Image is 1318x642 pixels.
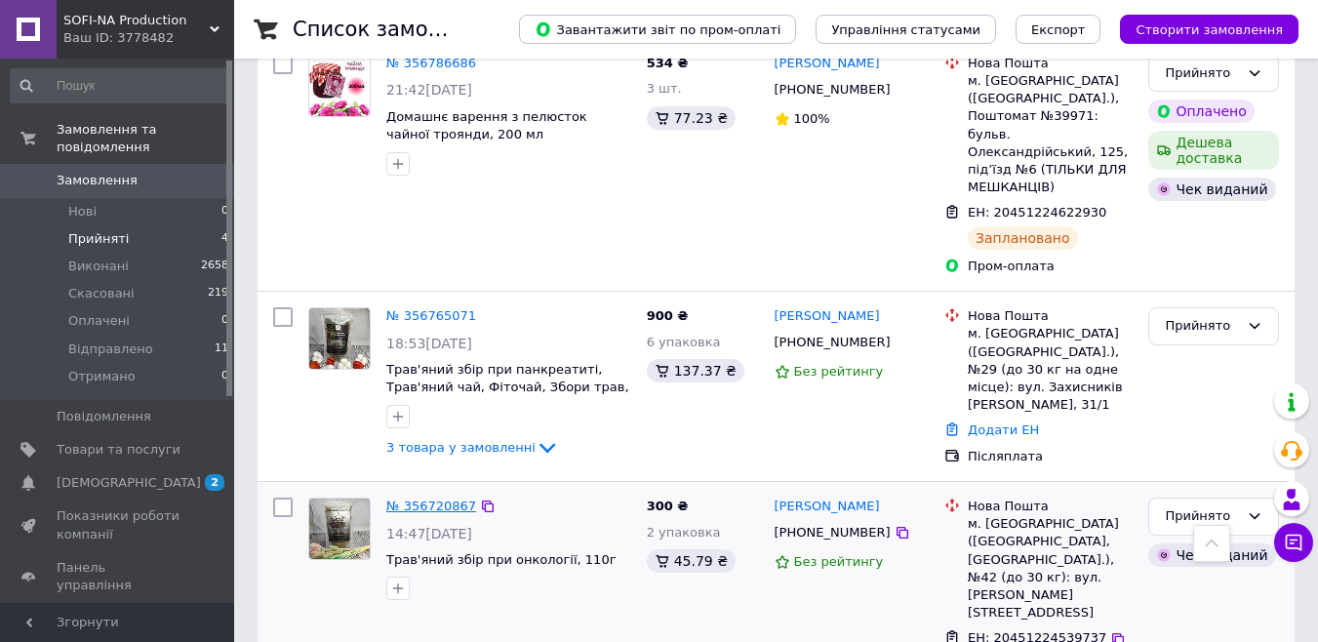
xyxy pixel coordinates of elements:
span: [DEMOGRAPHIC_DATA] [57,474,201,492]
span: 2 [205,474,224,491]
button: Створити замовлення [1120,15,1298,44]
span: 300 ₴ [647,499,689,513]
a: Створити замовлення [1100,21,1298,36]
span: SOFI-NA Production [63,12,210,29]
span: Завантажити звіт по пром-оплаті [535,20,780,38]
span: Панель управління [57,559,180,594]
h1: Список замовлень [293,18,491,41]
div: [PHONE_NUMBER] [771,77,895,102]
span: Виконані [68,258,129,275]
span: 2658 [201,258,228,275]
span: Відправлено [68,341,153,358]
span: 0 [221,368,228,385]
button: Завантажити звіт по пром-оплаті [519,15,796,44]
a: Трав'яний збір при панкреатиті, Трав'яний чай, Фіточай, Збори трав, Лікувальний збір, Лікувальний... [386,362,629,431]
span: Без рейтингу [794,554,884,569]
div: Прийнято [1165,63,1239,84]
div: Чек виданий [1148,543,1275,567]
span: Без рейтингу [794,364,884,379]
span: Нові [68,203,97,221]
div: Нова Пошта [968,498,1133,515]
span: 900 ₴ [647,308,689,323]
div: м. [GEOGRAPHIC_DATA] ([GEOGRAPHIC_DATA], [GEOGRAPHIC_DATA].), №42 (до 30 кг): вул. [PERSON_NAME][... [968,515,1133,622]
span: 0 [221,203,228,221]
span: 534 ₴ [647,56,689,70]
a: № 356720867 [386,499,476,513]
img: Фото товару [309,499,370,559]
span: 18:53[DATE] [386,336,472,351]
span: Замовлення та повідомлення [57,121,234,156]
div: Нова Пошта [968,307,1133,325]
div: Післяплата [968,448,1133,465]
button: Експорт [1016,15,1101,44]
div: Прийнято [1165,316,1239,337]
span: 4 [221,230,228,248]
span: 21:42[DATE] [386,82,472,98]
span: Показники роботи компанії [57,507,180,542]
a: Додати ЕН [968,422,1039,437]
span: Оплачені [68,312,130,330]
a: [PERSON_NAME] [775,307,880,326]
div: Чек виданий [1148,178,1275,201]
span: 100% [794,111,830,126]
a: № 356786686 [386,56,476,70]
span: 11 [215,341,228,358]
a: [PERSON_NAME] [775,55,880,73]
span: Створити замовлення [1136,22,1283,37]
a: Домашнє варення з пелюсток чайної троянди, 200 мл [386,109,587,142]
div: Прийнято [1165,506,1239,527]
div: [PHONE_NUMBER] [771,330,895,355]
a: Фото товару [308,55,371,117]
span: Експорт [1031,22,1086,37]
a: Трав'яний збір при онкології, 110г [386,552,617,567]
img: Фото товару [309,308,370,369]
div: Дешева доставка [1148,131,1279,170]
button: Чат з покупцем [1274,523,1313,562]
span: 3 товара у замовленні [386,440,536,455]
span: 3 шт. [647,81,682,96]
a: [PERSON_NAME] [775,498,880,516]
a: Фото товару [308,307,371,370]
div: м. [GEOGRAPHIC_DATA] ([GEOGRAPHIC_DATA].), №29 (до 30 кг на одне місце): вул. Захисників [PERSON_... [968,325,1133,414]
div: Заплановано [968,226,1078,250]
div: 137.37 ₴ [647,359,744,382]
div: Оплачено [1148,100,1254,123]
span: Товари та послуги [57,441,180,459]
input: Пошук [10,68,230,103]
div: [PHONE_NUMBER] [771,520,895,545]
a: № 356765071 [386,308,476,323]
span: Повідомлення [57,408,151,425]
span: 2 упаковка [647,525,721,540]
span: Замовлення [57,172,138,189]
span: 14:47[DATE] [386,526,472,542]
span: Управління статусами [831,22,980,37]
a: 3 товара у замовленні [386,440,559,455]
div: Ваш ID: 3778482 [63,29,234,47]
span: Прийняті [68,230,129,248]
div: м. [GEOGRAPHIC_DATA] ([GEOGRAPHIC_DATA].), Поштомат №39971: бульв. Олександрійський, 125, під’їзд... [968,72,1133,196]
button: Управління статусами [816,15,996,44]
span: 0 [221,312,228,330]
span: Скасовані [68,285,135,302]
span: Отримано [68,368,136,385]
div: 77.23 ₴ [647,106,736,130]
span: 6 упаковка [647,335,721,349]
div: Пром-оплата [968,258,1133,275]
span: ЕН: 20451224622930 [968,205,1106,220]
a: Фото товару [308,498,371,560]
img: Фото товару [309,56,370,116]
div: 45.79 ₴ [647,549,736,573]
span: 219 [208,285,228,302]
div: Нова Пошта [968,55,1133,72]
